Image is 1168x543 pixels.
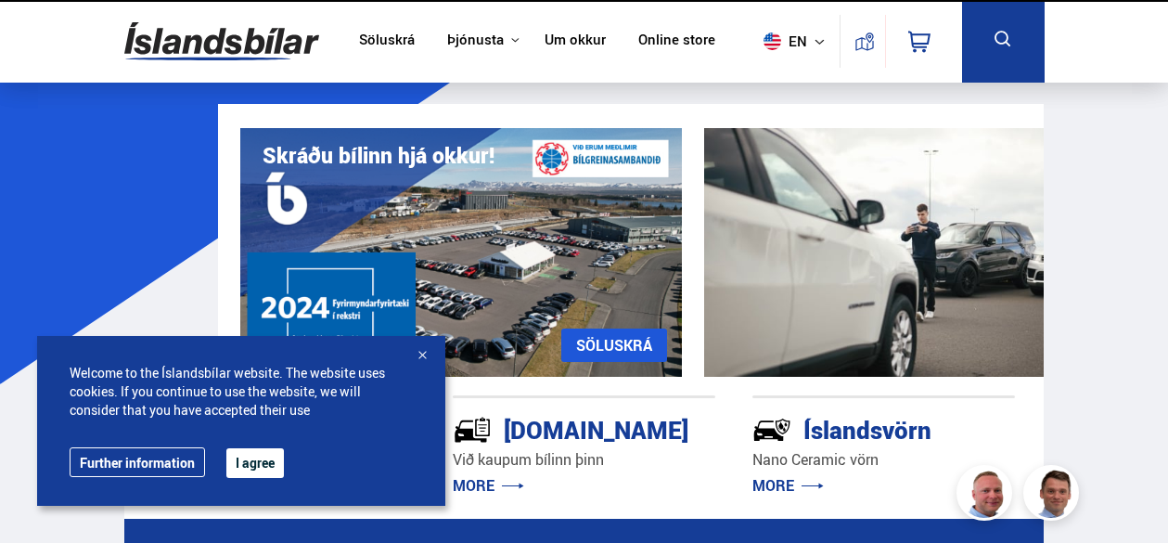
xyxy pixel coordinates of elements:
[1026,468,1082,524] img: FbJEzSuNWCJXmdc-.webp
[545,32,606,51] a: Um okkur
[226,448,284,478] button: I agree
[70,447,205,477] a: Further information
[752,410,791,449] img: -Svtn6bYgwAsiwNX.svg
[447,32,504,49] button: Þjónusta
[764,32,781,50] img: svg+xml;base64,PHN2ZyB4bWxucz0iaHR0cDovL3d3dy53My5vcmcvMjAwMC9zdmciIHdpZHRoPSI1MTIiIGhlaWdodD0iNT...
[453,449,715,471] p: Við kaupum bílinn þinn
[752,475,824,496] a: MORE
[638,32,715,51] a: Online store
[959,468,1015,524] img: siFngHWaQ9KaOqBr.png
[453,410,492,449] img: tr5P-W3DuiFaO7aO.svg
[124,11,319,71] img: G0Ugv5HjCgRt.svg
[752,412,949,445] div: Íslandsvörn
[240,128,682,377] img: eKx6w-_Home_640_.png
[756,14,840,69] button: en
[70,364,413,420] span: Welcome to the Íslandsbílar website. The website uses cookies. If you continue to use the website...
[561,329,667,362] a: SÖLUSKRÁ
[359,32,415,51] a: Söluskrá
[756,32,802,50] span: en
[752,449,1015,471] p: Nano Ceramic vörn
[453,475,524,496] a: MORE
[263,143,494,168] h1: Skráðu bílinn hjá okkur!
[453,412,649,445] div: [DOMAIN_NAME]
